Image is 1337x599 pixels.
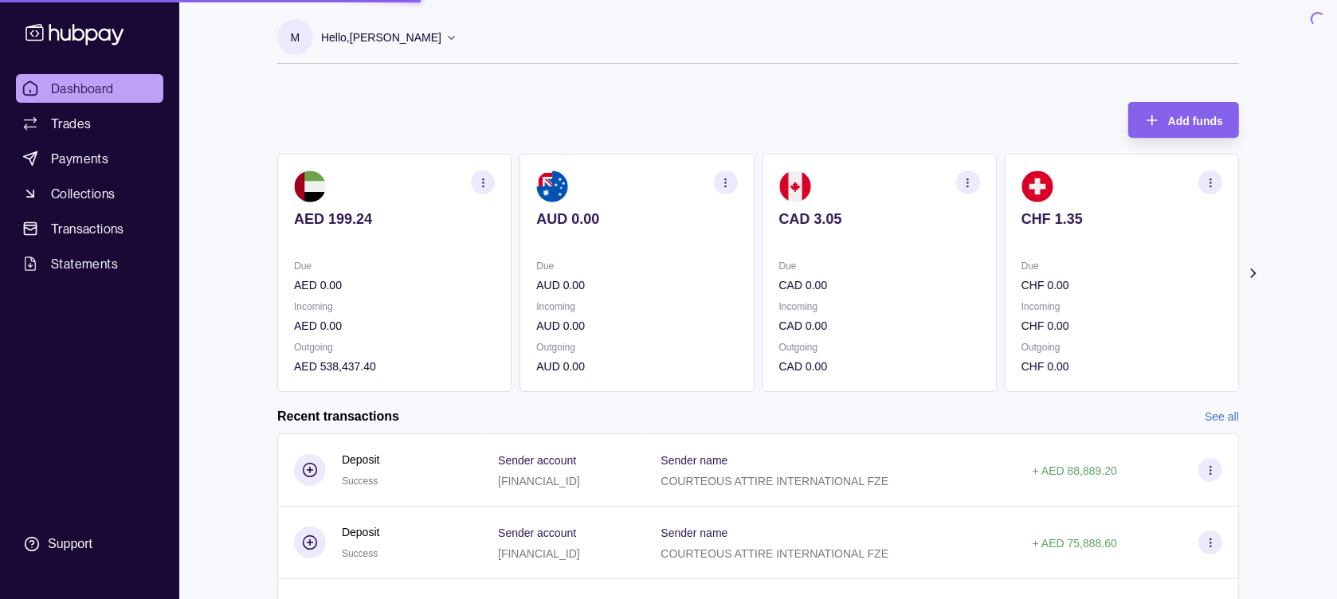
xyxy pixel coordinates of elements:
p: Due [779,257,980,275]
p: AUD 0.00 [536,210,737,228]
span: Dashboard [51,79,114,98]
p: CHF 1.35 [1021,210,1222,228]
p: CAD 0.00 [779,358,980,375]
p: Outgoing [294,339,495,356]
img: ca [779,170,811,202]
p: + AED 75,888.60 [1033,537,1117,550]
span: Trades [51,114,91,133]
p: Sender name [661,454,727,467]
a: Support [16,527,163,561]
p: AED 0.00 [294,317,495,335]
p: CHF 0.00 [1021,358,1222,375]
button: Add funds [1128,102,1239,138]
p: Incoming [294,298,495,315]
div: Support [48,535,92,553]
p: Due [1021,257,1222,275]
span: Collections [51,184,115,203]
p: [FINANCIAL_ID] [498,547,580,560]
p: CHF 0.00 [1021,276,1222,294]
p: Deposit [342,451,379,468]
p: Due [536,257,737,275]
span: Transactions [51,219,124,238]
p: Outgoing [536,339,737,356]
p: Hello, [PERSON_NAME] [321,29,441,46]
p: CAD 3.05 [779,210,980,228]
img: au [536,170,568,202]
p: CAD 0.00 [779,276,980,294]
p: AUD 0.00 [536,317,737,335]
a: Dashboard [16,74,163,103]
p: AED 538,437.40 [294,358,495,375]
a: Statements [16,249,163,278]
p: Outgoing [779,339,980,356]
p: AUD 0.00 [536,358,737,375]
a: Transactions [16,214,163,243]
p: Deposit [342,523,379,541]
p: CHF 0.00 [1021,317,1222,335]
a: Payments [16,144,163,173]
p: AUD 0.00 [536,276,737,294]
p: [FINANCIAL_ID] [498,475,580,487]
span: Payments [51,149,108,168]
a: Collections [16,179,163,208]
span: Success [342,476,378,487]
span: Statements [51,254,118,273]
p: AED 199.24 [294,210,495,228]
span: Success [342,548,378,559]
a: See all [1205,408,1239,425]
p: M [291,29,300,46]
p: + AED 88,889.20 [1033,464,1117,477]
p: Sender account [498,527,576,539]
span: Add funds [1168,115,1223,127]
h2: Recent transactions [277,408,399,425]
p: Due [294,257,495,275]
p: Sender account [498,454,576,467]
p: Incoming [779,298,980,315]
p: Incoming [1021,298,1222,315]
p: Sender name [661,527,727,539]
p: Outgoing [1021,339,1222,356]
a: Trades [16,109,163,138]
p: COURTEOUS ATTIRE INTERNATIONAL FZE [661,475,888,487]
p: AED 0.00 [294,276,495,294]
img: ch [1021,170,1053,202]
p: COURTEOUS ATTIRE INTERNATIONAL FZE [661,547,888,560]
img: ae [294,170,326,202]
p: Incoming [536,298,737,315]
p: CAD 0.00 [779,317,980,335]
